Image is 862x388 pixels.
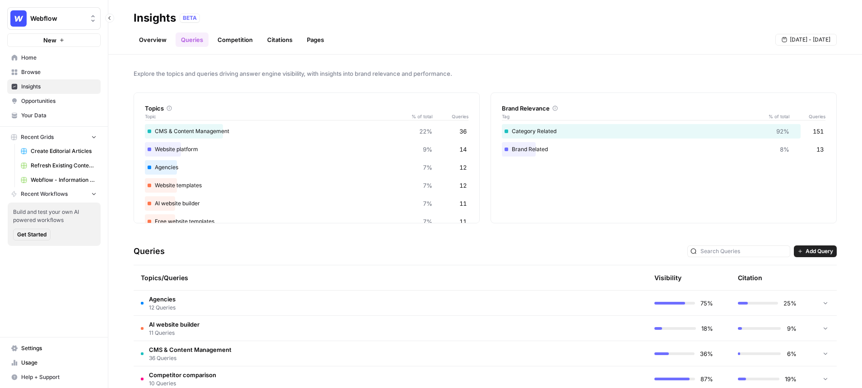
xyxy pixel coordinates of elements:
h3: Queries [134,245,165,258]
span: 7% [423,181,432,190]
span: % of total [405,113,432,120]
span: 36% [700,349,713,358]
span: 7% [423,217,432,226]
span: Webflow [30,14,85,23]
span: 18% [701,324,713,333]
button: Workspace: Webflow [7,7,101,30]
a: Competition [212,32,258,47]
span: Get Started [17,231,46,239]
span: CMS & Content Management [149,345,232,354]
span: Recent Grids [21,133,54,141]
span: 25% [783,299,797,308]
span: Help + Support [21,373,97,381]
span: Queries [789,113,825,120]
img: Webflow Logo [10,10,27,27]
span: 92% [776,127,789,136]
div: Agencies [145,160,468,175]
span: % of total [762,113,789,120]
span: [DATE] - [DATE] [790,36,830,44]
span: 7% [423,163,432,172]
span: Insights [21,83,97,91]
span: 13 [816,145,824,154]
div: Website platform [145,142,468,157]
a: Webflow - Information Article -[PERSON_NAME] (Demo) [17,173,101,187]
span: 151 [813,127,824,136]
span: Recent Workflows [21,190,68,198]
span: Explore the topics and queries driving answer engine visibility, with insights into brand relevan... [134,69,837,78]
a: Your Data [7,108,101,123]
span: Refresh Existing Content - Dakota - Demo [31,162,97,170]
a: Overview [134,32,172,47]
a: Refresh Existing Content - Dakota - Demo [17,158,101,173]
span: 14 [459,145,467,154]
div: BETA [180,14,200,23]
div: Free website templates [145,214,468,229]
a: Home [7,51,101,65]
a: Settings [7,341,101,356]
div: AI website builder [145,196,468,211]
div: Brand Related [502,142,825,157]
a: Browse [7,65,101,79]
div: Topics/Queries [141,265,554,290]
a: Insights [7,79,101,94]
span: Home [21,54,97,62]
span: 12 [459,181,467,190]
button: [DATE] - [DATE] [775,34,837,46]
div: Brand Relevance [502,104,825,113]
span: 12 [459,163,467,172]
span: 6% [786,349,797,358]
span: Webflow - Information Article -[PERSON_NAME] (Demo) [31,176,97,184]
span: 87% [700,374,713,383]
span: Your Data [21,111,97,120]
span: Build and test your own AI powered workflows [13,208,95,224]
button: Recent Workflows [7,187,101,201]
span: Queries [432,113,468,120]
div: Topics [145,104,468,113]
a: Queries [176,32,209,47]
a: Create Editorial Articles [17,144,101,158]
span: 36 [459,127,467,136]
span: 12 Queries [149,304,176,312]
button: New [7,33,101,47]
span: 11 Queries [149,329,199,337]
span: 8% [780,145,789,154]
span: Topic [145,113,405,120]
span: 11 [459,217,467,226]
span: 7% [423,199,432,208]
div: Visibility [654,273,681,282]
button: Get Started [13,229,51,240]
span: Usage [21,359,97,367]
input: Search Queries [700,247,787,256]
div: Insights [134,11,176,25]
a: Pages [301,32,329,47]
div: Citation [738,265,762,290]
div: Website templates [145,178,468,193]
a: Opportunities [7,94,101,108]
button: Add Query [794,245,837,257]
span: Opportunities [21,97,97,105]
span: Create Editorial Articles [31,147,97,155]
span: 22% [419,127,432,136]
div: Category Related [502,124,825,139]
button: Recent Grids [7,130,101,144]
span: 36 Queries [149,354,232,362]
span: New [43,36,56,45]
span: Browse [21,68,97,76]
span: 11 [459,199,467,208]
a: Citations [262,32,298,47]
a: Usage [7,356,101,370]
button: Help + Support [7,370,101,384]
span: 75% [700,299,713,308]
span: Add Query [806,247,833,255]
span: 9% [423,145,432,154]
div: CMS & Content Management [145,124,468,139]
span: 10 Queries [149,379,216,388]
span: 9% [786,324,797,333]
span: Tag [502,113,762,120]
span: 19% [785,374,797,383]
span: AI website builder [149,320,199,329]
span: Agencies [149,295,176,304]
span: Competitor comparison [149,370,216,379]
span: Settings [21,344,97,352]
